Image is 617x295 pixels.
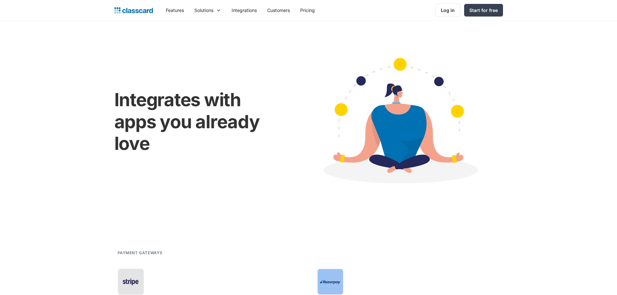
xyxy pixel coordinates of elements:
[469,7,498,14] div: Start for free
[295,3,320,17] a: Pricing
[189,3,226,17] div: Solutions
[194,7,213,14] div: Solutions
[464,4,503,17] a: Start for free
[226,3,262,17] a: Integrations
[161,3,189,17] a: Features
[120,277,141,287] img: Stripe
[320,280,341,284] img: Razorpay
[118,250,163,256] h2: Payment gateways
[114,6,153,15] a: home
[295,45,503,201] img: Cartoon image showing connected apps
[114,89,282,154] h1: Integrates with apps you already love
[262,3,295,17] a: Customers
[435,4,460,17] a: Log in
[441,7,455,14] div: Log in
